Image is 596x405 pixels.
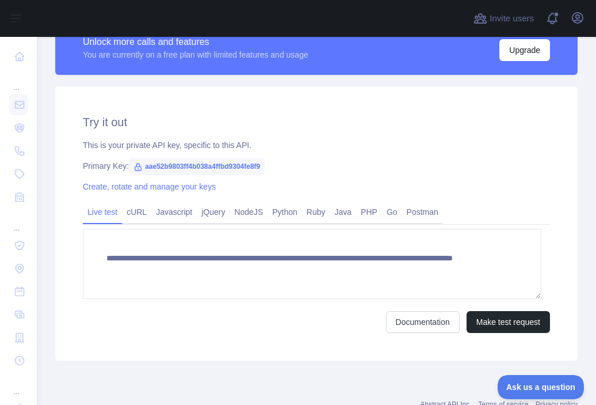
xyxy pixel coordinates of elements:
a: Go [382,203,402,221]
a: cURL [122,203,151,221]
a: Python [268,203,302,221]
a: PHP [356,203,382,221]
a: Postman [402,203,443,221]
div: Unlock more calls and features [83,35,308,49]
button: Make test request [467,311,550,333]
h2: Try it out [83,114,550,130]
a: Live test [83,203,122,221]
iframe: Toggle Customer Support [498,375,584,399]
div: ... [9,210,28,233]
span: aae52b9803ff4b038a4ffbd9304fe8f9 [129,158,265,175]
div: This is your private API key, specific to this API. [83,139,550,151]
div: ... [9,69,28,92]
button: Upgrade [499,39,550,61]
a: jQuery [197,203,230,221]
div: ... [9,373,28,396]
a: Documentation [386,311,460,333]
div: Primary Key: [83,160,550,172]
a: NodeJS [230,203,268,221]
span: Invite users [490,12,534,25]
a: Create, rotate and manage your keys [83,182,216,191]
div: You are currently on a free plan with limited features and usage [83,49,308,60]
a: Java [330,203,357,221]
a: Javascript [151,203,197,221]
a: Ruby [302,203,330,221]
button: Invite users [471,9,536,28]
